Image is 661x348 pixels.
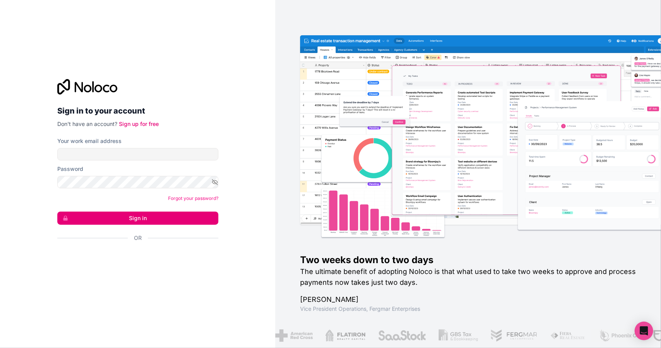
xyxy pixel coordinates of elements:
[57,212,218,225] button: Sign in
[300,305,636,313] h1: Vice President Operations , Fergmar Enterprises
[57,121,117,127] span: Don't have an account?
[57,137,122,145] label: Your work email address
[57,148,218,160] input: Email address
[119,121,159,127] a: Sign up for free
[168,195,218,201] a: Forgot your password?
[378,329,427,342] img: /assets/saastock-C6Zbiodz.png
[134,234,142,242] span: Or
[300,266,636,288] h2: The ultimate benefit of adopting Noloco is that what used to take two weeks to approve and proces...
[53,250,216,267] iframe: Sign in with Google Button
[325,329,366,342] img: /assets/flatiron-C8eUkumj.png
[491,329,538,342] img: /assets/fergmar-CudnrXN5.png
[57,165,83,173] label: Password
[439,329,478,342] img: /assets/gbstax-C-GtDUiK.png
[275,329,313,342] img: /assets/american-red-cross-BAupjrZR.png
[300,254,636,266] h1: Two weeks down to two days
[300,294,636,305] h1: [PERSON_NAME]
[57,104,218,118] h2: Sign in to your account
[599,329,640,342] img: /assets/phoenix-BREaitsQ.png
[635,322,653,340] div: Open Intercom Messenger
[57,176,218,188] input: Password
[550,329,586,342] img: /assets/fiera-fwj2N5v4.png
